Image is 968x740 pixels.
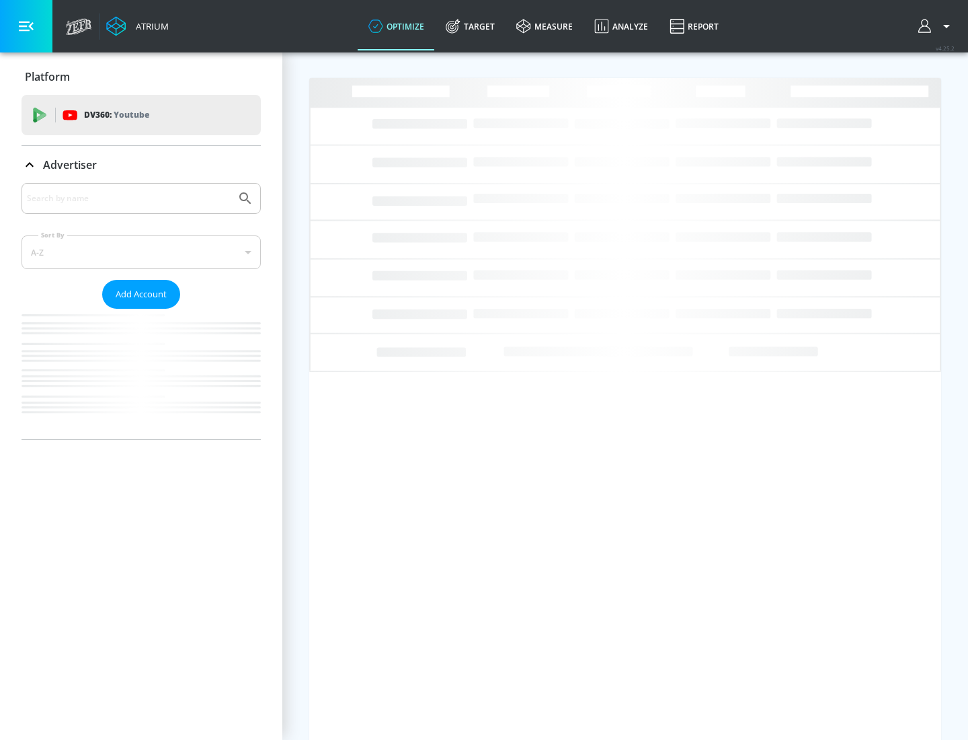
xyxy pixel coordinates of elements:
span: v 4.25.2 [936,44,955,52]
nav: list of Advertiser [22,309,261,439]
div: Advertiser [22,183,261,439]
p: Advertiser [43,157,97,172]
p: Platform [25,69,70,84]
div: A-Z [22,235,261,269]
div: Advertiser [22,146,261,184]
p: DV360: [84,108,149,122]
a: measure [506,2,583,50]
p: Youtube [114,108,149,122]
a: Atrium [106,16,169,36]
label: Sort By [38,231,67,239]
a: Target [435,2,506,50]
a: optimize [358,2,435,50]
a: Analyze [583,2,659,50]
div: DV360: Youtube [22,95,261,135]
button: Add Account [102,280,180,309]
input: Search by name [27,190,231,207]
div: Platform [22,58,261,96]
div: Atrium [130,20,169,32]
span: Add Account [116,287,167,302]
a: Report [659,2,729,50]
